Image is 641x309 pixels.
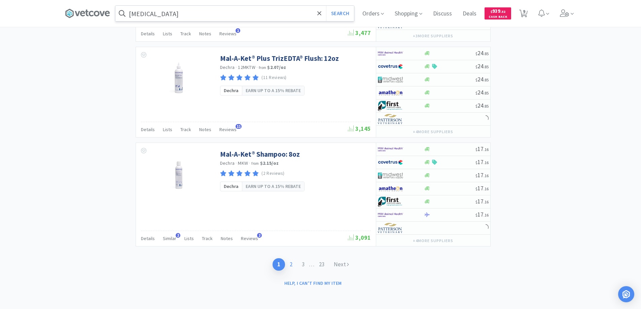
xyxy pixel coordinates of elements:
span: from [259,65,266,70]
span: 2 [257,233,262,238]
a: Discuss [430,11,455,17]
a: Mal-A-Ket® Plus TrizEDTA® Flush: 12oz [220,54,339,63]
button: Search [326,6,354,21]
span: 24 [475,102,489,109]
span: Lists [163,126,172,132]
span: $ [475,90,477,95]
button: +3more suppliers [409,31,456,41]
img: f5e969b455434c6296c6d81ef179fa71_3.png [378,223,403,233]
span: . 16 [484,186,489,191]
span: . 32 [500,9,505,14]
span: Details [141,235,155,241]
strong: $2.15 / oz [260,160,279,166]
a: 3 [297,258,309,271]
span: . 16 [484,213,489,218]
span: 12MKTW [238,64,255,70]
div: Open Intercom Messenger [618,286,634,302]
span: . 85 [484,64,489,69]
button: +4more suppliers [409,127,456,137]
span: 17 [475,171,489,179]
span: 17 [475,184,489,192]
span: $ [475,147,477,152]
button: Help, I can't find my item [280,277,346,289]
span: $ [491,9,492,14]
img: 4dd14cff54a648ac9e977f0c5da9bc2e_5.png [378,75,403,85]
a: 23 [314,258,329,271]
span: $ [475,51,477,56]
span: . . . [309,262,329,268]
span: Similar [163,235,176,241]
input: Search by item, sku, manufacturer, ingredient, size... [115,6,354,21]
span: 24 [475,62,489,70]
span: Details [141,126,155,132]
a: Dechra [220,160,235,166]
span: $ [475,186,477,191]
span: . 16 [484,199,489,204]
span: · [236,160,237,166]
span: . 16 [484,160,489,165]
span: Notes [199,31,211,37]
a: DechraEarn up to a 15% rebate [220,182,305,191]
span: 17 [475,210,489,218]
img: f6b2451649754179b5b4e0c70c3f7cb0_2.png [378,144,403,154]
a: Next [329,258,354,271]
span: $ [475,160,477,165]
span: · [249,160,250,166]
span: 2 [176,233,180,238]
span: from [251,161,259,166]
span: 24 [475,49,489,57]
span: 11 [236,124,242,129]
span: . 16 [484,147,489,152]
span: Dechra [224,87,239,94]
span: MKW [238,160,248,166]
span: $ [475,173,477,178]
span: $ [475,104,477,109]
span: Reviews [219,126,237,132]
img: 9afb0697fbd844d9878f7b7113a169a9_346260.jpg [161,54,199,98]
img: 67d67680309e4a0bb49a5ff0391dcc42_6.png [378,197,403,207]
span: 3,477 [348,29,371,37]
span: Cash Back [489,15,507,20]
span: $ [475,64,477,69]
img: f6b2451649754179b5b4e0c70c3f7cb0_2.png [378,48,403,59]
span: Reviews [219,31,237,37]
span: 3,145 [348,125,371,132]
a: Dechra [220,64,235,70]
span: 17 [475,197,489,205]
a: 9 [517,11,530,17]
span: Earn up to a 15% rebate [246,87,301,94]
span: 24 [475,88,489,96]
span: 17 [475,145,489,153]
span: Notes [221,235,233,241]
span: Track [202,235,213,241]
strong: $2.07 / oz [267,64,286,70]
span: Reviews [241,235,258,241]
img: 77fca1acd8b6420a9015268ca798ef17_1.png [378,157,403,167]
span: . 16 [484,173,489,178]
img: f5e969b455434c6296c6d81ef179fa71_3.png [378,114,403,124]
button: +4more suppliers [409,236,456,245]
span: Notes [199,126,211,132]
p: (11 Reviews) [261,74,287,81]
a: Deals [460,11,479,17]
span: $ [475,213,477,218]
span: . 85 [484,77,489,82]
img: 3331a67d23dc422aa21b1ec98afbf632_11.png [378,184,403,194]
span: Track [180,31,191,37]
span: Lists [184,235,194,241]
span: · [256,64,258,70]
span: . 85 [484,104,489,109]
span: Earn up to a 15% rebate [246,183,301,190]
a: Mal-A-Ket® Shampoo: 8oz [220,150,300,159]
img: f6b2451649754179b5b4e0c70c3f7cb0_2.png [378,210,403,220]
p: (2 Reviews) [261,170,284,177]
span: 24 [475,75,489,83]
img: 67d67680309e4a0bb49a5ff0391dcc42_6.png [378,101,403,111]
img: 77fca1acd8b6420a9015268ca798ef17_1.png [378,62,403,72]
img: 3331a67d23dc422aa21b1ec98afbf632_11.png [378,88,403,98]
span: . 85 [484,51,489,56]
span: $ [475,77,477,82]
span: 3,091 [348,234,371,241]
span: . 85 [484,90,489,95]
span: Dechra [224,183,239,190]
